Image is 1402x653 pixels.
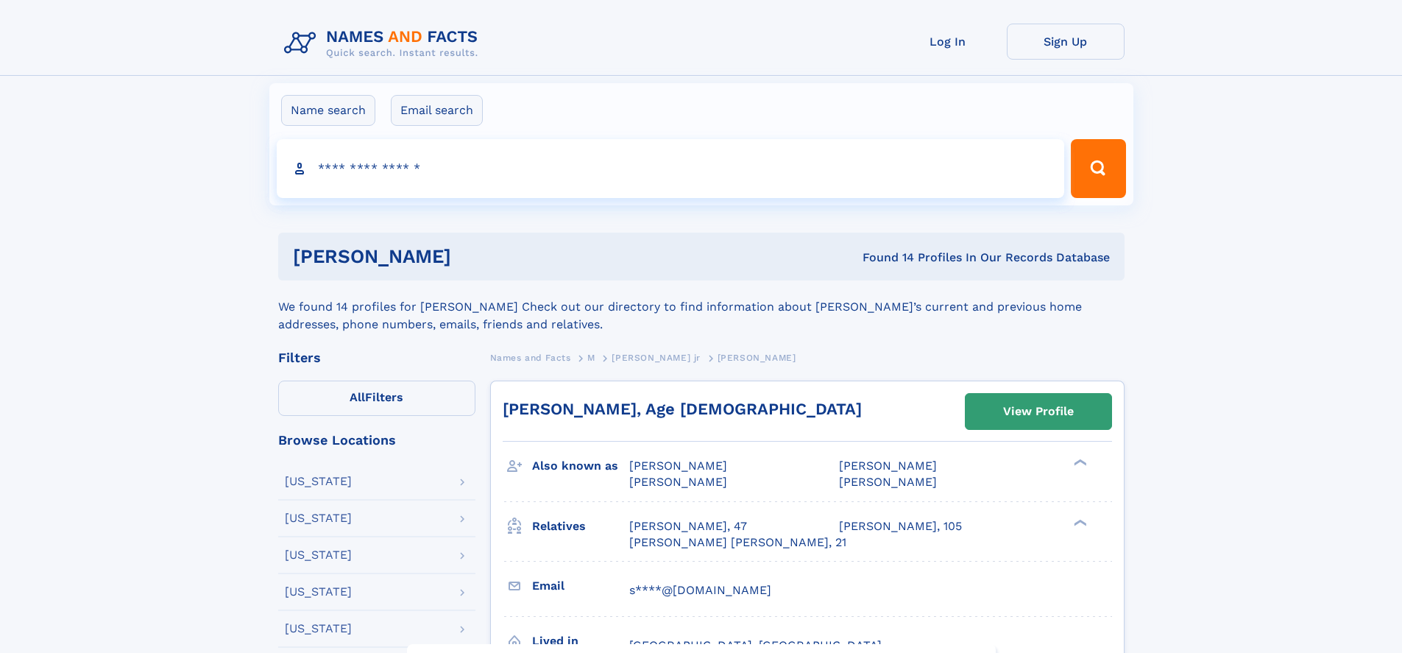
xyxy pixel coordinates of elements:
[1070,518,1088,527] div: ❯
[293,247,657,266] h1: [PERSON_NAME]
[1070,458,1088,467] div: ❯
[612,353,701,363] span: [PERSON_NAME] jr
[285,549,352,561] div: [US_STATE]
[281,95,375,126] label: Name search
[285,476,352,487] div: [US_STATE]
[285,512,352,524] div: [US_STATE]
[532,453,629,479] h3: Also known as
[532,573,629,599] h3: Email
[278,434,475,447] div: Browse Locations
[587,353,595,363] span: M
[490,348,571,367] a: Names and Facts
[532,514,629,539] h3: Relatives
[629,638,882,652] span: [GEOGRAPHIC_DATA], [GEOGRAPHIC_DATA]
[277,139,1065,198] input: search input
[285,586,352,598] div: [US_STATE]
[391,95,483,126] label: Email search
[350,390,365,404] span: All
[656,250,1110,266] div: Found 14 Profiles In Our Records Database
[966,394,1111,429] a: View Profile
[278,351,475,364] div: Filters
[629,459,727,473] span: [PERSON_NAME]
[285,623,352,635] div: [US_STATE]
[839,459,937,473] span: [PERSON_NAME]
[278,280,1125,333] div: We found 14 profiles for [PERSON_NAME] Check out our directory to find information about [PERSON_...
[629,475,727,489] span: [PERSON_NAME]
[629,518,747,534] a: [PERSON_NAME], 47
[1071,139,1125,198] button: Search Button
[839,475,937,489] span: [PERSON_NAME]
[503,400,862,418] a: [PERSON_NAME], Age [DEMOGRAPHIC_DATA]
[278,381,475,416] label: Filters
[587,348,595,367] a: M
[612,348,701,367] a: [PERSON_NAME] jr
[839,518,962,534] a: [PERSON_NAME], 105
[1003,395,1074,428] div: View Profile
[278,24,490,63] img: Logo Names and Facts
[718,353,796,363] span: [PERSON_NAME]
[889,24,1007,60] a: Log In
[629,534,846,551] a: [PERSON_NAME] [PERSON_NAME], 21
[1007,24,1125,60] a: Sign Up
